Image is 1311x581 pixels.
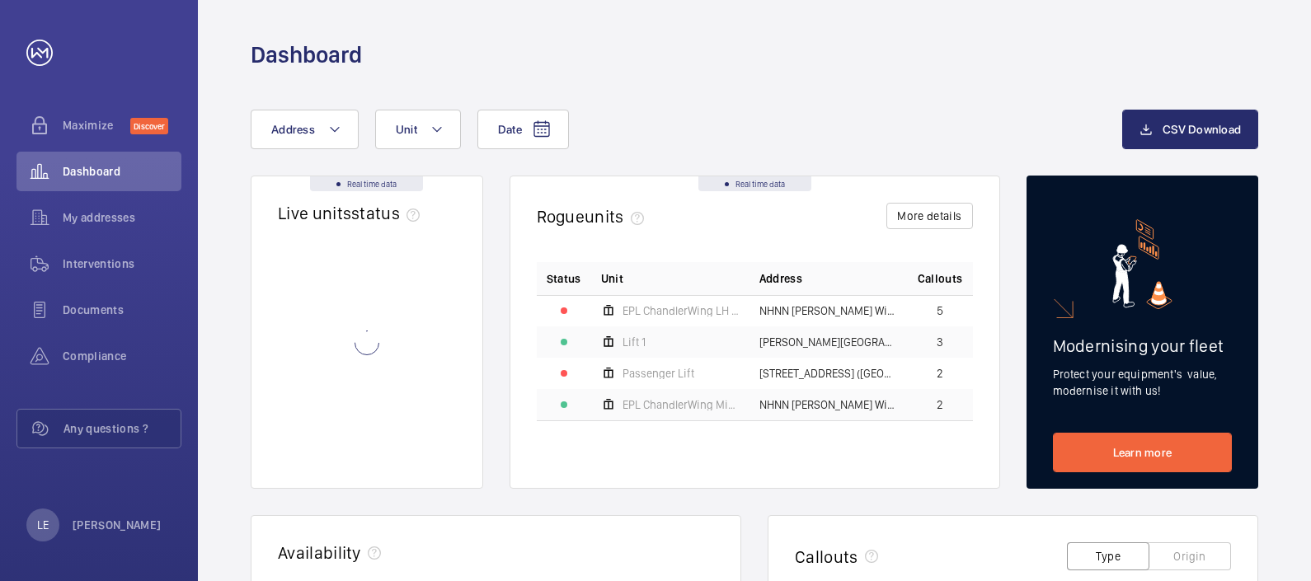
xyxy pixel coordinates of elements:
span: Address [759,270,802,287]
span: CSV Download [1163,123,1241,136]
span: Any questions ? [63,420,181,437]
span: Callouts [918,270,963,287]
span: EPL ChandlerWing Mid 19 [623,399,740,410]
h2: Callouts [795,546,858,567]
h2: Rogue [537,206,651,227]
span: 2 [937,368,943,379]
span: 5 [937,305,943,316]
span: status [351,203,426,223]
span: Maximize [63,117,130,134]
span: units [585,206,651,227]
h2: Live units [278,203,426,223]
span: [PERSON_NAME][GEOGRAPHIC_DATA] - [GEOGRAPHIC_DATA], [STREET_ADDRESS][PERSON_NAME], [759,336,898,348]
a: Learn more [1053,433,1233,472]
span: Passenger Lift [623,368,694,379]
div: Real time data [310,176,423,191]
span: Dashboard [63,163,181,180]
button: Unit [375,110,461,149]
span: [STREET_ADDRESS] ([GEOGRAPHIC_DATA]) [STREET_ADDRESS], [759,368,898,379]
button: CSV Download [1122,110,1258,149]
span: Unit [396,123,417,136]
button: Address [251,110,359,149]
p: LE [37,517,49,533]
span: Discover [130,118,168,134]
p: [PERSON_NAME] [73,517,162,533]
button: Type [1067,542,1149,570]
span: Interventions [63,255,181,272]
span: NHNN [PERSON_NAME] Wing - [GEOGRAPHIC_DATA][PERSON_NAME], [STREET_ADDRESS], [759,399,898,410]
span: 2 [937,399,943,410]
h2: Modernising your fleet [1053,335,1233,356]
span: Documents [63,302,181,318]
p: Status [547,270,581,287]
button: Date [477,110,569,149]
img: marketing-card.svg [1112,219,1172,309]
span: Date [498,123,522,136]
div: Real time data [698,176,811,191]
span: Unit [601,270,623,287]
h2: Availability [278,542,361,563]
span: 3 [937,336,943,348]
p: Protect your equipment's value, modernise it with us! [1053,366,1233,399]
button: More details [886,203,972,229]
button: Origin [1149,542,1231,570]
span: Address [271,123,315,136]
h1: Dashboard [251,40,362,70]
span: Lift 1 [623,336,646,348]
span: Compliance [63,348,181,364]
span: EPL ChandlerWing LH 20 [623,305,740,316]
span: NHNN [PERSON_NAME] Wing - [GEOGRAPHIC_DATA][PERSON_NAME], [STREET_ADDRESS], [759,305,898,316]
span: My addresses [63,209,181,226]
